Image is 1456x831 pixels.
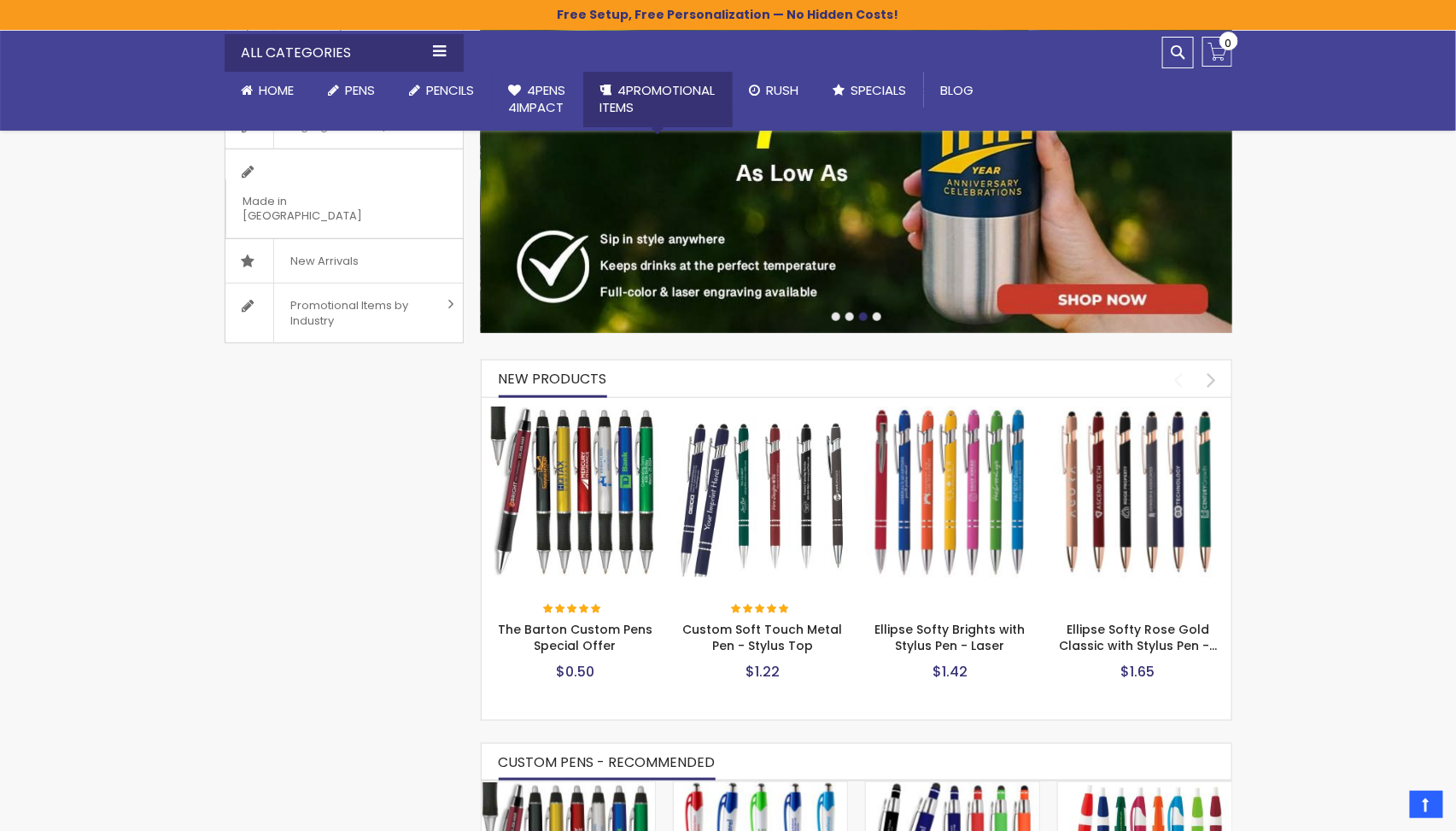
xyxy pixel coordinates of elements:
[941,81,974,99] span: Blog
[1053,407,1224,577] img: Ellipse Softy Rose Gold Classic with Stylus Pen - Silver Laser
[816,72,924,109] a: Specials
[866,781,1039,796] a: Celeste Soft Touch Metal Pens With Stylus - Special Offer
[924,72,991,109] a: Blog
[490,407,661,577] img: The Barton Custom Pens Special Offer
[1164,365,1194,395] div: prev
[273,284,442,342] span: Promotional Items by Industry
[875,621,1026,654] a: Ellipse Softy Brights with Stylus Pen - Laser
[583,72,733,127] a: 4PROMOTIONALITEMS
[677,406,848,420] a: Custom Soft Touch Metal Pen - Stylus Top
[260,81,295,99] span: Home
[1410,791,1443,818] a: Top
[225,179,420,238] span: Made in [GEOGRAPHIC_DATA]
[865,406,1036,420] a: Ellipse Softy Brights with Stylus Pen - Laser
[225,34,464,72] div: All Categories
[674,781,847,796] a: Avenir® Custom Soft Grip Advertising Pens
[225,149,463,238] a: Made in [GEOGRAPHIC_DATA]
[509,81,566,116] span: 4Pens 4impact
[556,662,594,682] span: $0.50
[225,239,463,284] a: New Arrivals
[1225,35,1232,51] span: 0
[492,72,583,127] a: 4Pens4impact
[600,81,716,116] span: 4PROMOTIONAL ITEMS
[1121,662,1155,682] span: $1.65
[273,239,377,284] span: New Arrivals
[499,369,607,389] span: New Products
[543,604,603,616] div: 100%
[490,406,661,420] a: The Barton Custom Pens Special Offer
[767,81,799,99] span: Rush
[1058,781,1231,796] a: Dart Color slim Pens
[731,604,791,616] div: 100%
[498,621,652,654] a: The Barton Custom Pens Special Offer
[427,81,475,99] span: Pencils
[1053,406,1224,420] a: Ellipse Softy Rose Gold Classic with Stylus Pen - Silver Laser
[499,752,716,772] span: CUSTOM PENS - RECOMMENDED
[225,72,312,109] a: Home
[677,407,848,577] img: Custom Soft Touch Metal Pen - Stylus Top
[933,662,968,682] span: $1.42
[851,81,907,99] span: Specials
[683,621,843,654] a: Custom Soft Touch Metal Pen - Stylus Top
[1059,621,1217,654] a: Ellipse Softy Rose Gold Classic with Stylus Pen -…
[1197,365,1227,395] div: next
[346,81,376,99] span: Pens
[393,72,492,109] a: Pencils
[312,72,393,109] a: Pens
[482,781,655,796] a: The Barton Custom Pens Special Offer
[733,72,816,109] a: Rush
[865,407,1036,577] img: Ellipse Softy Brights with Stylus Pen - Laser
[225,284,463,342] a: Promotional Items by Industry
[1202,37,1232,67] a: 0
[746,662,780,682] span: $1.22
